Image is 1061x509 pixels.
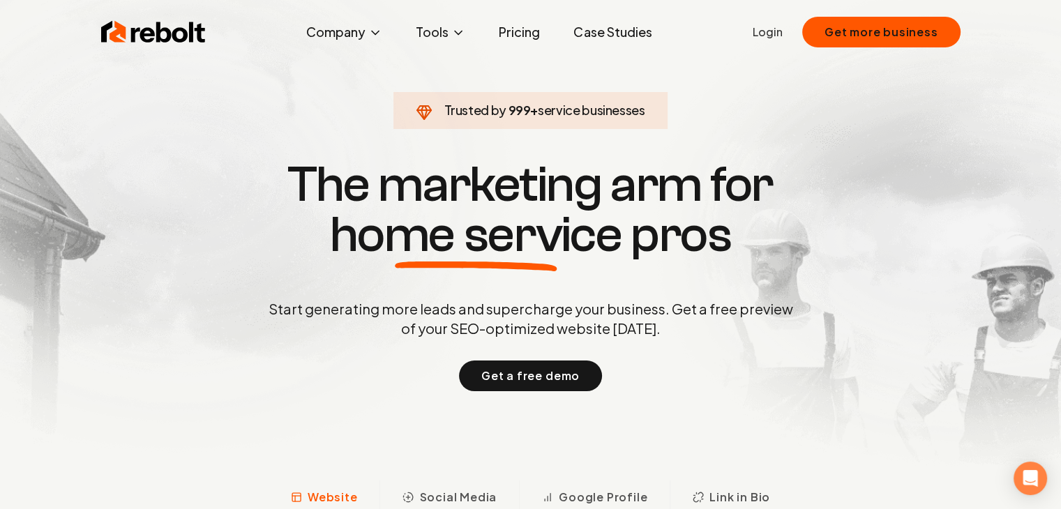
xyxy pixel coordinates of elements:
[444,102,506,118] span: Trusted by
[530,102,538,118] span: +
[1014,462,1047,495] div: Open Intercom Messenger
[196,160,866,260] h1: The marketing arm for pros
[459,360,602,391] button: Get a free demo
[709,489,770,506] span: Link in Bio
[308,489,358,506] span: Website
[295,18,393,46] button: Company
[538,102,645,118] span: service businesses
[266,299,796,338] p: Start generating more leads and supercharge your business. Get a free preview of your SEO-optimiz...
[488,18,551,46] a: Pricing
[101,18,206,46] img: Rebolt Logo
[559,489,647,506] span: Google Profile
[405,18,476,46] button: Tools
[562,18,663,46] a: Case Studies
[508,100,530,120] span: 999
[330,210,622,260] span: home service
[419,489,497,506] span: Social Media
[802,17,961,47] button: Get more business
[753,24,783,40] a: Login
